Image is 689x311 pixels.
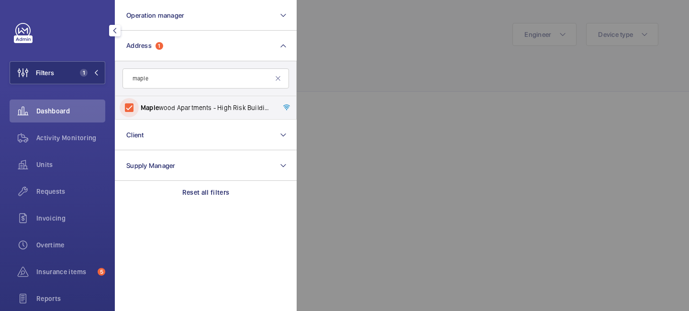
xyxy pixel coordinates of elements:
span: Units [36,160,105,169]
span: 5 [98,268,105,276]
span: Reports [36,294,105,303]
span: Overtime [36,240,105,250]
span: 1 [80,69,88,77]
span: Requests [36,187,105,196]
span: Dashboard [36,106,105,116]
button: Filters1 [10,61,105,84]
span: Activity Monitoring [36,133,105,143]
span: Invoicing [36,213,105,223]
span: Filters [36,68,54,78]
span: Insurance items [36,267,94,277]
